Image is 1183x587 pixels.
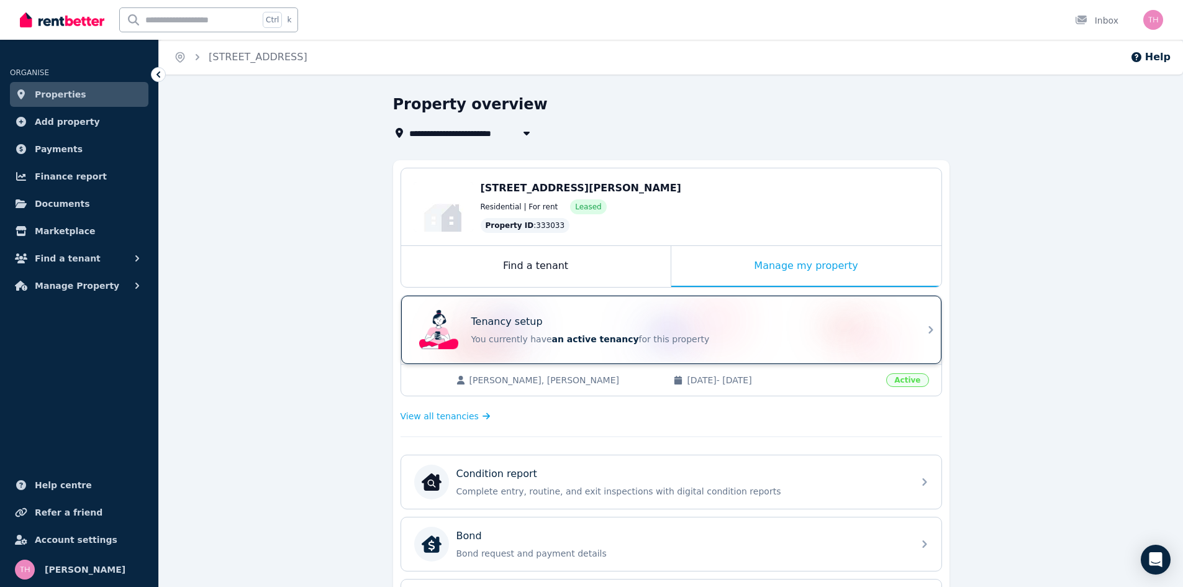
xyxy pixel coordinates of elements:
a: View all tenancies [401,410,491,422]
button: Help [1130,50,1171,65]
a: [STREET_ADDRESS] [209,51,307,63]
span: Finance report [35,169,107,184]
span: [PERSON_NAME], [PERSON_NAME] [469,374,661,386]
span: ORGANISE [10,68,49,77]
p: Complete entry, routine, and exit inspections with digital condition reports [456,485,906,498]
img: Tamara Heald [15,560,35,580]
a: Finance report [10,164,148,189]
img: RentBetter [20,11,104,29]
span: View all tenancies [401,410,479,422]
span: Payments [35,142,83,157]
div: Find a tenant [401,246,671,287]
img: Bond [422,534,442,554]
span: Manage Property [35,278,119,293]
a: Payments [10,137,148,162]
a: Tenancy setupTenancy setupYou currently havean active tenancyfor this property [401,296,941,364]
a: Documents [10,191,148,216]
h1: Property overview [393,94,548,114]
nav: Breadcrumb [159,40,322,75]
span: Marketplace [35,224,95,239]
div: Manage my property [671,246,941,287]
span: k [287,15,291,25]
span: Documents [35,196,90,211]
img: Tamara Heald [1143,10,1163,30]
p: You currently have for this property [471,333,906,345]
span: Residential | For rent [481,202,558,212]
span: [PERSON_NAME] [45,562,125,577]
a: Help centre [10,473,148,498]
p: Bond [456,529,482,544]
span: Help centre [35,478,92,493]
span: Find a tenant [35,251,101,266]
span: Account settings [35,532,117,547]
p: Condition report [456,466,537,481]
button: Find a tenant [10,246,148,271]
span: Property ID [486,221,534,230]
a: Add property [10,109,148,134]
div: Open Intercom Messenger [1141,545,1171,575]
span: [STREET_ADDRESS][PERSON_NAME] [481,182,681,194]
img: Condition report [422,472,442,492]
span: Add property [35,114,100,129]
a: Refer a friend [10,500,148,525]
a: BondBondBond request and payment details [401,517,941,571]
div: Inbox [1075,14,1118,27]
p: Tenancy setup [471,314,543,329]
a: Account settings [10,527,148,552]
div: : 333033 [481,218,570,233]
span: Ctrl [263,12,282,28]
p: Bond request and payment details [456,547,906,560]
span: an active tenancy [552,334,639,344]
a: Marketplace [10,219,148,243]
span: Active [886,373,928,387]
a: Properties [10,82,148,107]
span: Refer a friend [35,505,102,520]
span: Properties [35,87,86,102]
img: Tenancy setup [419,310,459,350]
span: Leased [575,202,601,212]
a: Condition reportCondition reportComplete entry, routine, and exit inspections with digital condit... [401,455,941,509]
button: Manage Property [10,273,148,298]
span: [DATE] - [DATE] [687,374,879,386]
